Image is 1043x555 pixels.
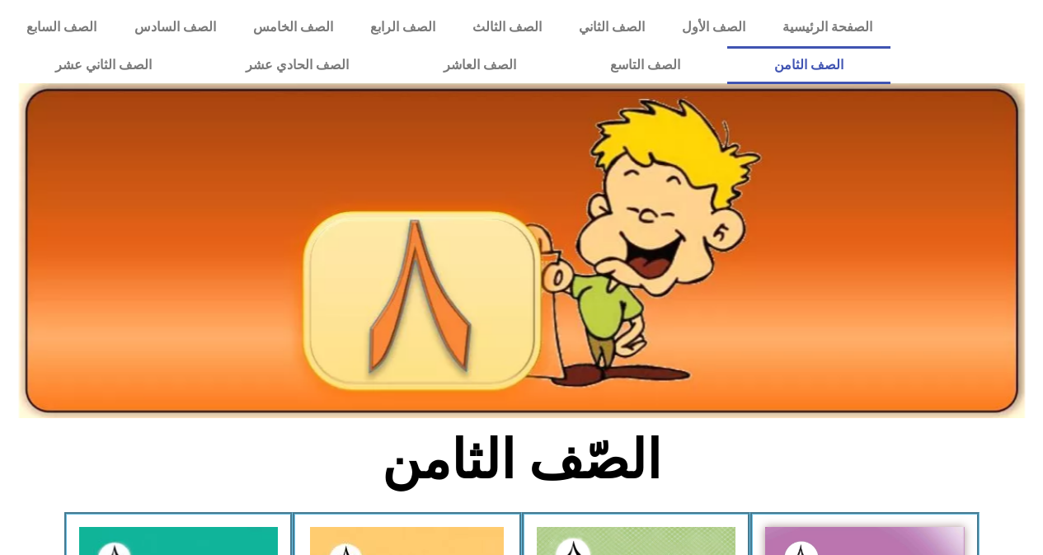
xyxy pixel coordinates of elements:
a: الصف الثاني عشر [8,46,199,84]
a: الصفحة الرئيسية [763,8,890,46]
a: الصف الخامس [234,8,351,46]
a: الصف السادس [115,8,234,46]
a: الصف الأول [663,8,763,46]
a: الصف الثامن [727,46,890,84]
a: الصف الثاني [560,8,663,46]
a: الصف العاشر [397,46,563,84]
h2: الصّف الثامن [249,428,794,492]
a: الصف السابع [8,8,115,46]
a: الصف الحادي عشر [199,46,396,84]
a: الصف الثالث [453,8,560,46]
a: الصف الرابع [351,8,453,46]
a: الصف التاسع [563,46,727,84]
